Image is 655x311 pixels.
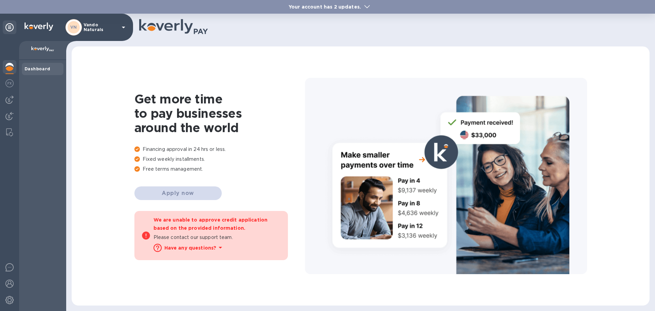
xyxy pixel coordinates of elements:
img: Logo [25,23,53,31]
b: VN [70,25,77,30]
p: Vando Naturals [84,23,118,32]
b: Your account has 2 updates. [289,4,361,10]
p: Financing approval in 24 hrs or less. [134,146,305,153]
img: Foreign exchange [5,79,14,87]
b: Have any questions? [164,245,217,251]
b: We are unable to approve credit application based on the provided information. [154,217,268,231]
h1: Get more time to pay businesses around the world [134,92,305,135]
b: Dashboard [25,66,50,71]
p: Free terms management. [134,166,305,173]
div: Unpin categories [3,20,16,34]
p: Fixed weekly installments. [134,156,305,163]
p: Please contact our support team. [154,234,281,241]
